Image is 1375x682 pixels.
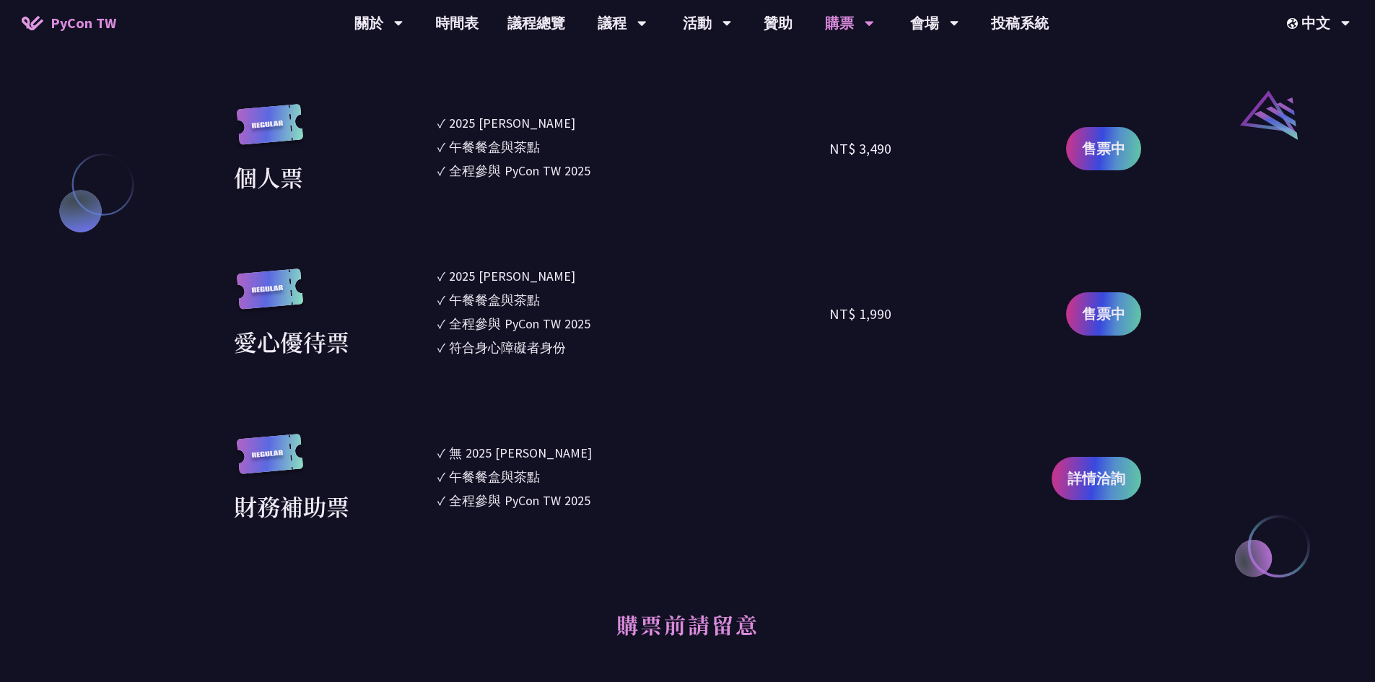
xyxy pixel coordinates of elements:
[234,104,306,159] img: regular.8f272d9.svg
[449,113,575,133] div: 2025 [PERSON_NAME]
[437,467,830,486] li: ✓
[437,443,830,463] li: ✓
[437,161,830,180] li: ✓
[437,290,830,310] li: ✓
[437,137,830,157] li: ✓
[51,12,116,34] span: PyCon TW
[1068,468,1125,489] span: 詳情洽詢
[1066,292,1141,336] a: 售票中
[449,338,566,357] div: 符合身心障礙者身份
[829,303,891,325] div: NT$ 1,990
[437,266,830,286] li: ✓
[234,489,349,523] div: 財務補助票
[449,443,592,463] div: 無 2025 [PERSON_NAME]
[449,467,540,486] div: 午餐餐盒與茶點
[437,338,830,357] li: ✓
[234,268,306,324] img: regular.8f272d9.svg
[1082,138,1125,159] span: 售票中
[449,161,590,180] div: 全程參與 PyCon TW 2025
[449,314,590,333] div: 全程參與 PyCon TW 2025
[234,595,1141,675] h2: 購票前請留意
[1066,127,1141,170] a: 售票中
[22,16,43,30] img: Home icon of PyCon TW 2025
[1082,303,1125,325] span: 售票中
[829,138,891,159] div: NT$ 3,490
[437,314,830,333] li: ✓
[437,113,830,133] li: ✓
[234,434,306,489] img: regular.8f272d9.svg
[437,491,830,510] li: ✓
[234,159,303,194] div: 個人票
[449,266,575,286] div: 2025 [PERSON_NAME]
[1052,457,1141,500] a: 詳情洽詢
[234,324,349,359] div: 愛心優待票
[7,5,131,41] a: PyCon TW
[1287,18,1301,29] img: Locale Icon
[449,137,540,157] div: 午餐餐盒與茶點
[449,290,540,310] div: 午餐餐盒與茶點
[449,491,590,510] div: 全程參與 PyCon TW 2025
